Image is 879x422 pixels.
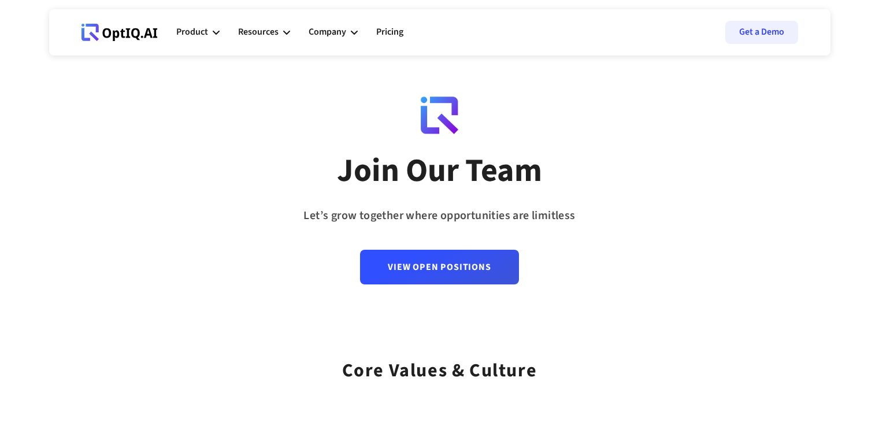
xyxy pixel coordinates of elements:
a: Pricing [376,15,403,50]
div: Let’s grow together where opportunities are limitless [303,205,575,227]
div: Webflow Homepage [81,40,82,41]
div: Company [309,24,346,40]
div: Resources [238,24,279,40]
div: Resources [238,15,290,50]
div: Product [176,24,208,40]
a: Get a Demo [725,21,798,44]
div: Product [176,15,220,50]
div: Core values & Culture [342,345,537,386]
a: Webflow Homepage [81,15,158,50]
div: Join Our Team [337,151,542,191]
a: View Open Positions [360,250,518,284]
div: Company [309,15,358,50]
